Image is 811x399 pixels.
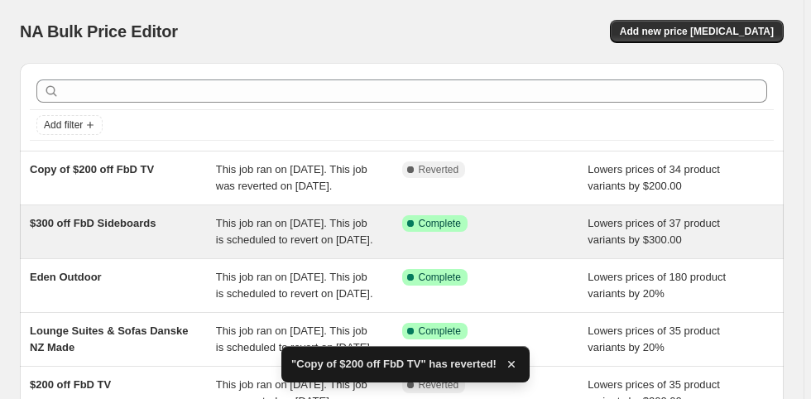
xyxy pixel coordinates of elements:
[419,324,461,338] span: Complete
[588,163,720,192] span: Lowers prices of 34 product variants by $200.00
[588,324,720,353] span: Lowers prices of 35 product variants by 20%
[30,378,111,391] span: $200 off FbD TV
[620,25,774,38] span: Add new price [MEDICAL_DATA]
[36,115,103,135] button: Add filter
[588,271,726,300] span: Lowers prices of 180 product variants by 20%
[44,118,83,132] span: Add filter
[216,217,373,246] span: This job ran on [DATE]. This job is scheduled to revert on [DATE].
[30,324,188,353] span: Lounge Suites & Sofas Danske NZ Made
[30,163,154,175] span: Copy of $200 off FbD TV
[30,271,102,283] span: Eden Outdoor
[419,217,461,230] span: Complete
[291,356,497,373] span: "Copy of $200 off FbD TV" has reverted!
[20,22,178,41] span: NA Bulk Price Editor
[419,163,459,176] span: Reverted
[216,163,367,192] span: This job ran on [DATE]. This job was reverted on [DATE].
[216,271,373,300] span: This job ran on [DATE]. This job is scheduled to revert on [DATE].
[419,271,461,284] span: Complete
[216,324,373,353] span: This job ran on [DATE]. This job is scheduled to revert on [DATE].
[610,20,784,43] button: Add new price [MEDICAL_DATA]
[588,217,720,246] span: Lowers prices of 37 product variants by $300.00
[30,217,156,229] span: $300 off FbD Sideboards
